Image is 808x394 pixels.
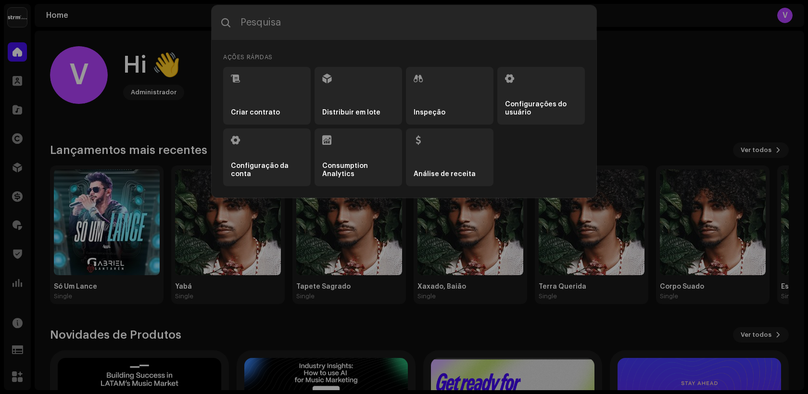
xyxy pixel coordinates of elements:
strong: Consumption Analytics [322,162,394,178]
strong: Criar contrato [231,109,280,117]
strong: Configurações do usuário [505,101,577,117]
strong: Distribuir em lote [322,109,380,117]
strong: Inspeção [414,109,445,117]
input: Pesquisa [212,5,596,40]
strong: Configuração da conta [231,162,303,178]
strong: Análise de receita [414,170,476,178]
div: Ações rápidas [223,51,585,63]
